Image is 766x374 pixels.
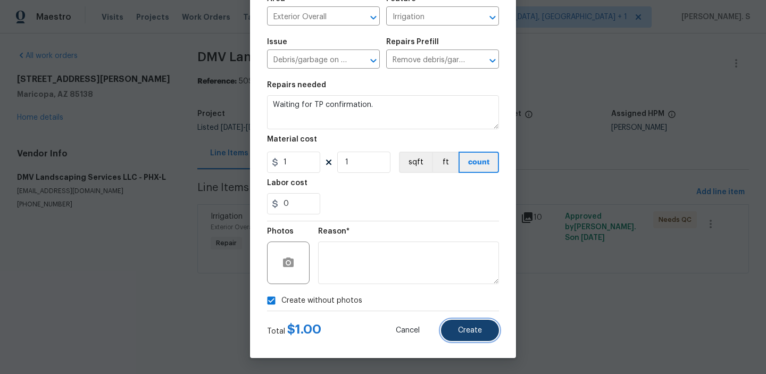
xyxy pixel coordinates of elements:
[267,179,307,187] h5: Labor cost
[267,95,499,129] textarea: Waiting for TP confirmation.
[267,324,321,337] div: Total
[267,81,326,89] h5: Repairs needed
[485,53,500,68] button: Open
[267,38,287,46] h5: Issue
[485,10,500,25] button: Open
[459,152,499,173] button: count
[458,327,482,335] span: Create
[379,320,437,341] button: Cancel
[318,228,349,235] h5: Reason*
[287,323,321,336] span: $ 1.00
[399,152,432,173] button: sqft
[281,295,362,306] span: Create without photos
[267,136,317,143] h5: Material cost
[366,53,381,68] button: Open
[386,38,439,46] h5: Repairs Prefill
[267,228,294,235] h5: Photos
[432,152,459,173] button: ft
[441,320,499,341] button: Create
[366,10,381,25] button: Open
[396,327,420,335] span: Cancel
